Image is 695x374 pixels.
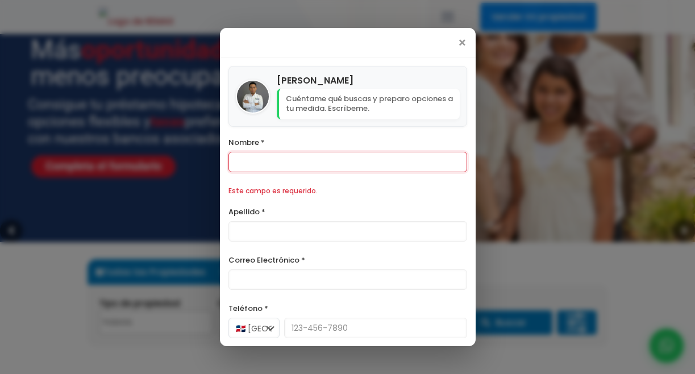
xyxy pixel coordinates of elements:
label: Correo Electrónico * [228,253,467,267]
input: 123-456-7890 [284,318,467,338]
label: Teléfono * [228,301,467,315]
label: Nombre * [228,135,467,149]
label: Apellido * [228,205,467,219]
h4: [PERSON_NAME] [277,73,460,88]
span: × [457,36,467,50]
p: Cuéntame qué buscas y preparo opciones a tu medida. Escríbeme. [277,89,460,119]
img: Hector Ortiz [237,81,269,113]
div: Este campo es requerido. [228,184,467,198]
